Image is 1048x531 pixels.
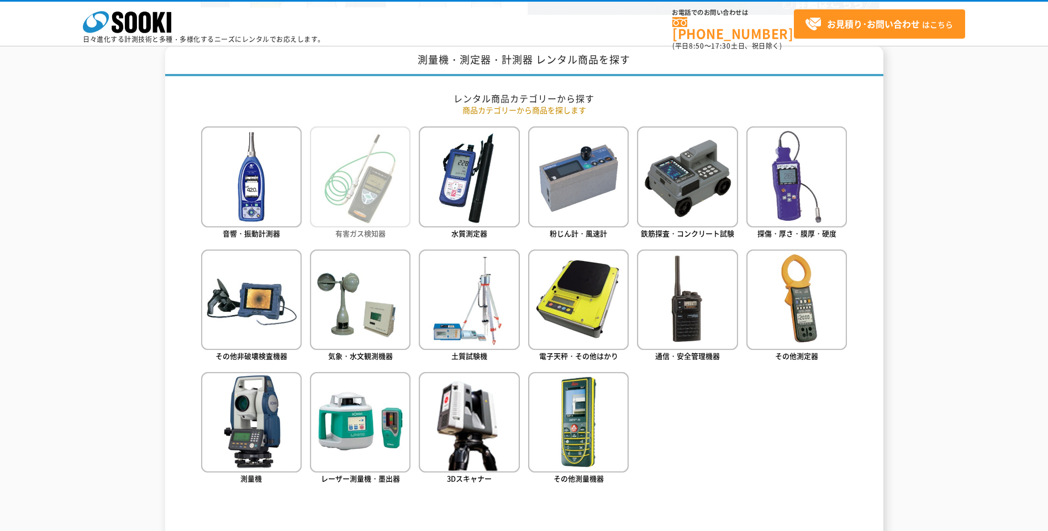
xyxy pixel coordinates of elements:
span: その他測定器 [775,351,818,361]
span: 3Dスキャナー [447,473,492,484]
img: その他測量機器 [528,372,629,472]
a: 気象・水文観測機器 [310,249,410,364]
a: 音響・振動計測器 [201,126,302,241]
span: 有害ガス検知器 [335,228,386,238]
img: その他非破壊検査機器 [201,249,302,350]
span: 音響・振動計測器 [223,228,280,238]
img: レーザー測量機・墨出器 [310,372,410,472]
span: 17:30 [711,41,731,51]
span: レーザー測量機・墨出器 [321,473,400,484]
img: その他測定器 [746,249,847,350]
img: 電子天秤・その他はかり [528,249,629,350]
span: その他測量機器 [554,473,604,484]
img: 鉄筋探査・コンクリート試験 [637,126,738,227]
a: 通信・安全管理機器 [637,249,738,364]
img: 土質試験機 [419,249,519,350]
strong: お見積り･お問い合わせ [827,17,920,30]
a: お見積り･お問い合わせはこちら [794,9,965,39]
img: 測量機 [201,372,302,472]
p: 商品カテゴリーから商品を探します [201,104,847,116]
span: 鉄筋探査・コンクリート試験 [641,228,734,238]
a: 探傷・厚さ・膜厚・硬度 [746,126,847,241]
a: 鉄筋探査・コンクリート試験 [637,126,738,241]
a: その他測定器 [746,249,847,364]
a: 粉じん計・風速計 [528,126,629,241]
span: 8:50 [689,41,704,51]
img: 有害ガス検知器 [310,126,410,227]
p: 日々進化する計測技術と多種・多様化するニーズにレンタルでお応えします。 [83,36,325,43]
img: 通信・安全管理機器 [637,249,738,350]
a: 電子天秤・その他はかり [528,249,629,364]
span: 測量機 [240,473,262,484]
span: 探傷・厚さ・膜厚・硬度 [757,228,836,238]
img: 水質測定器 [419,126,519,227]
span: 気象・水文観測機器 [328,351,393,361]
a: レーザー測量機・墨出器 [310,372,410,486]
a: [PHONE_NUMBER] [672,17,794,40]
span: 通信・安全管理機器 [655,351,720,361]
img: 音響・振動計測器 [201,126,302,227]
a: その他非破壊検査機器 [201,249,302,364]
span: その他非破壊検査機器 [215,351,287,361]
h1: 測量機・測定器・計測器 レンタル商品を探す [165,46,883,76]
a: 水質測定器 [419,126,519,241]
a: その他測量機器 [528,372,629,486]
a: 土質試験機 [419,249,519,364]
a: 有害ガス検知器 [310,126,410,241]
img: 気象・水文観測機器 [310,249,410,350]
img: 3Dスキャナー [419,372,519,472]
img: 探傷・厚さ・膜厚・硬度 [746,126,847,227]
span: 土質試験機 [451,351,487,361]
h2: レンタル商品カテゴリーから探す [201,93,847,104]
a: 3Dスキャナー [419,372,519,486]
span: (平日 ～ 土日、祝日除く) [672,41,782,51]
a: 測量機 [201,372,302,486]
span: 水質測定器 [451,228,487,238]
span: 電子天秤・その他はかり [539,351,618,361]
span: 粉じん計・風速計 [550,228,607,238]
span: お電話でのお問い合わせは [672,9,794,16]
img: 粉じん計・風速計 [528,126,629,227]
span: はこちら [805,16,953,33]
